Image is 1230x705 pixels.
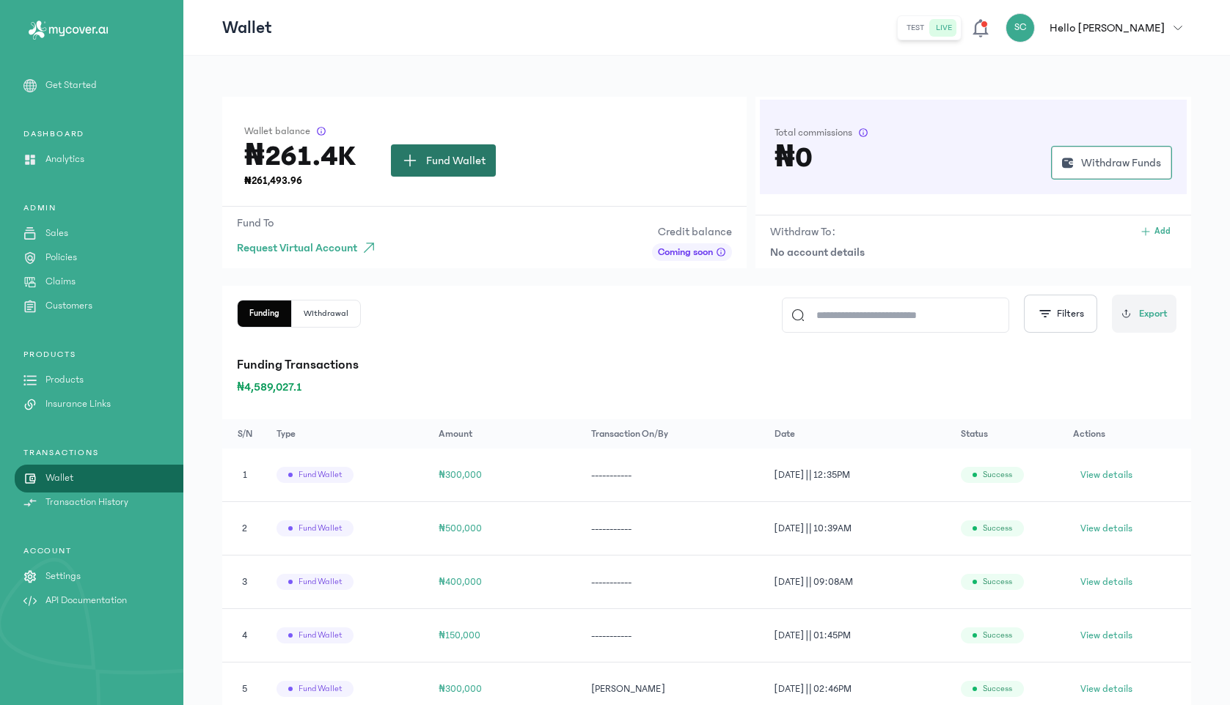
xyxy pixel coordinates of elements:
[1154,226,1171,237] span: Add
[391,144,496,177] button: Fund Wallet
[237,235,384,261] button: Request Virtual Account
[244,174,356,188] p: ₦261,493.96
[222,16,272,40] p: Wallet
[45,372,84,388] p: Products
[222,419,268,449] th: S/N
[1073,677,1140,701] button: View details
[45,250,77,265] p: Policies
[930,19,958,37] button: live
[439,470,482,480] span: ₦300,000
[299,523,342,534] span: Fund wallet
[1080,468,1132,482] span: View details
[439,577,482,587] span: ₦400,000
[582,419,765,449] th: Transaction on/by
[237,355,1176,375] p: Funding Transactions
[242,630,247,641] span: 4
[1080,682,1132,696] span: View details
[439,523,482,534] span: ₦500,000
[1006,13,1035,43] div: SC
[1080,575,1132,589] span: View details
[237,214,384,232] p: Fund To
[983,469,1012,481] span: success
[237,239,357,256] span: Request Virtual Account
[1112,295,1176,333] button: Export
[45,152,84,167] p: Analytics
[1064,419,1191,449] th: Actions
[1006,13,1191,43] button: SCHello [PERSON_NAME]
[770,223,835,240] p: Withdraw To:
[1134,223,1176,240] button: Add
[292,300,360,327] button: Withdrawal
[268,419,431,449] th: Type
[775,146,813,169] h3: ₦0
[1024,295,1097,333] button: Filters
[299,469,342,481] span: Fund wallet
[242,684,247,694] span: 5
[45,78,97,93] p: Get Started
[582,555,765,609] td: -----------
[1073,570,1140,594] button: View details
[952,419,1064,449] th: Status
[983,576,1012,588] span: success
[582,502,765,555] td: -----------
[1139,306,1168,322] span: Export
[1051,146,1172,180] button: Withdraw Funds
[45,298,92,314] p: Customers
[766,419,953,449] th: Date
[430,419,582,449] th: Amount
[439,630,480,641] span: ₦150,000
[45,569,81,584] p: Settings
[1073,624,1140,647] button: View details
[652,223,732,240] p: Credit balance
[983,683,1012,695] span: success
[1080,521,1132,536] span: View details
[238,300,292,327] button: Funding
[582,449,765,502] td: -----------
[426,152,486,169] span: Fund Wallet
[244,124,310,139] span: Wallet balance
[1073,517,1140,540] button: View details
[983,630,1012,641] span: success
[45,396,111,412] p: Insurance Links
[244,144,356,168] h3: ₦261.4K
[299,630,342,641] span: Fund wallet
[901,19,930,37] button: test
[439,684,482,694] span: ₦300,000
[299,576,342,588] span: Fund wallet
[658,245,713,259] span: Coming soon
[582,609,765,662] td: -----------
[766,609,953,662] td: [DATE] || 01:45PM
[237,378,1176,396] p: ₦4,589,027.1
[45,495,128,510] p: Transaction History
[1073,463,1140,487] button: View details
[1080,628,1132,643] span: View details
[983,523,1012,534] span: success
[770,243,1176,261] p: No account details
[766,449,953,502] td: [DATE] || 12:35PM
[1081,154,1161,171] span: Withdraw Funds
[45,593,127,608] p: API Documentation
[766,502,953,555] td: [DATE] || 10:39AM
[45,226,68,241] p: Sales
[299,683,342,695] span: Fund wallet
[45,470,73,486] p: Wallet
[242,523,247,534] span: 2
[775,125,852,140] span: Total commissions
[766,555,953,609] td: [DATE] || 09:08AM
[242,577,247,587] span: 3
[45,274,76,289] p: Claims
[1050,19,1165,37] p: Hello [PERSON_NAME]
[243,470,247,480] span: 1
